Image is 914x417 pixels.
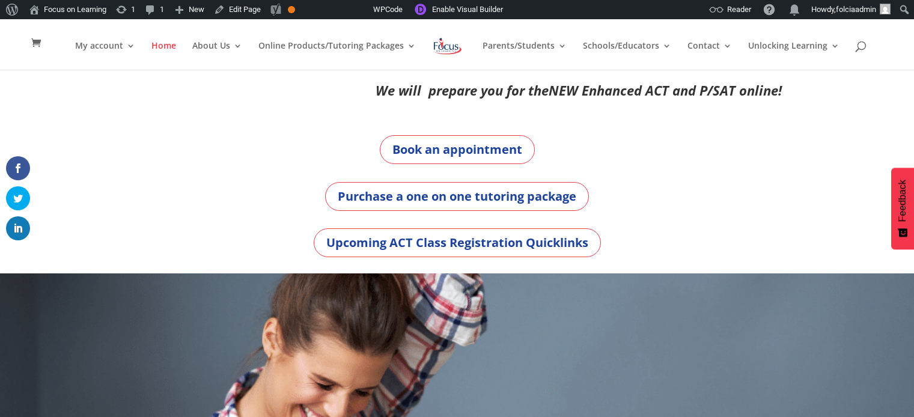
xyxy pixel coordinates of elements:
span: Feedback [897,180,908,222]
img: Views over 48 hours. Click for more Jetpack Stats. [306,2,373,17]
a: Unlocking Learning [748,41,839,70]
a: Parents/Students [483,41,567,70]
a: Purchase a one on one tutoring package [325,182,589,211]
a: Book an appointment [380,135,535,164]
em: NEW Enhanced ACT and P/SAT online! [549,81,782,99]
a: My account [75,41,135,70]
a: About Us [192,41,242,70]
span: folciaadmin [836,5,876,14]
a: Contact [687,41,732,70]
a: Home [151,41,176,70]
div: OK [288,6,295,13]
a: Online Products/Tutoring Packages [258,41,416,70]
a: Schools/Educators [583,41,671,70]
img: Focus on Learning [432,35,463,57]
button: Feedback - Show survey [891,168,914,249]
em: We will prepare you for the [376,81,549,99]
a: Upcoming ACT Class Registration Quicklinks [314,228,601,257]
